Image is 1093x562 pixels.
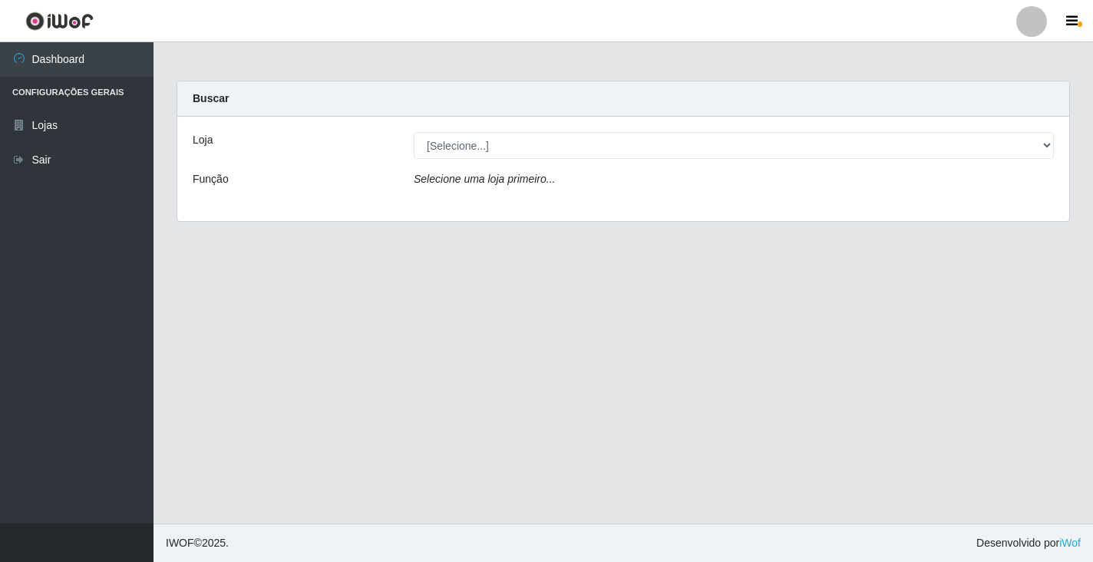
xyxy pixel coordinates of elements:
i: Selecione uma loja primeiro... [414,173,555,185]
span: IWOF [166,537,194,549]
strong: Buscar [193,92,229,104]
img: CoreUI Logo [25,12,94,31]
span: Desenvolvido por [976,535,1081,551]
span: © 2025 . [166,535,229,551]
label: Loja [193,132,213,148]
a: iWof [1059,537,1081,549]
label: Função [193,171,229,187]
